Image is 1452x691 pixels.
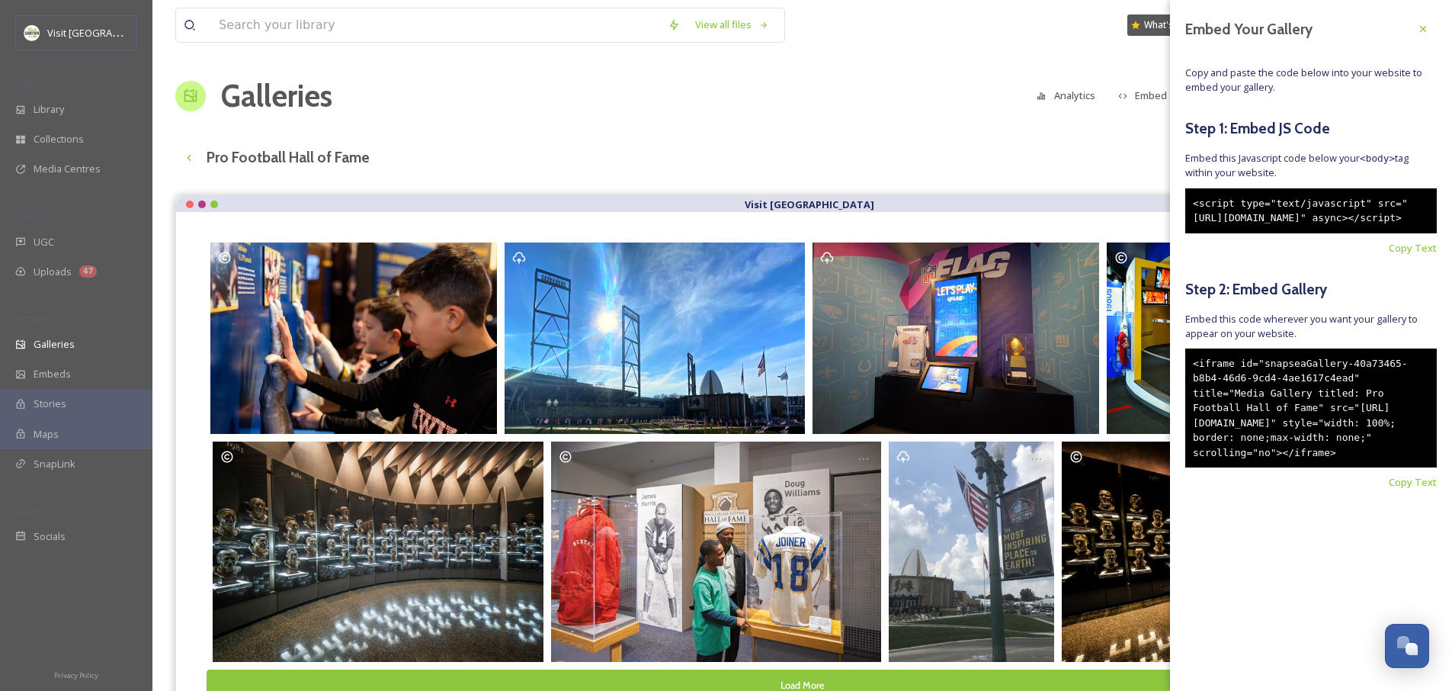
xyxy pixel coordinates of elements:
[1385,624,1429,668] button: Open Chat
[34,397,66,411] span: Stories
[24,25,40,40] img: download.jpeg
[221,73,332,119] a: Galleries
[34,427,59,442] span: Maps
[34,529,66,544] span: Socials
[54,670,98,680] span: Privacy Policy
[34,265,72,279] span: Uploads
[1111,81,1175,111] button: Embed
[1103,239,1397,438] a: Opens media popup. Media description: Pro Football HOF Super Bowl Theatre.jpg.
[688,10,777,40] a: View all files
[211,8,660,42] input: Search your library
[207,239,501,438] a: Opens media popup. Media description: JAS_9553.jpg.
[1185,117,1437,140] h5: Step 1: Embed JS Code
[34,102,64,117] span: Library
[885,438,1058,666] a: Opens media popup. Media description: Most Inspiring Place on Earth Banner Pro Football Hall of F...
[745,198,874,211] strong: Visit [GEOGRAPHIC_DATA]
[15,79,42,90] span: MEDIA
[1185,66,1437,95] span: Copy and paste the code below into your website to embed your gallery.
[1185,151,1437,180] span: Embed this Javascript code below your tag within your website.
[54,665,98,683] a: Privacy Policy
[34,367,71,381] span: Embeds
[15,313,50,325] span: WIDGETS
[1389,475,1437,490] span: Copy Text
[1127,14,1204,36] a: What's New
[34,457,75,471] span: SnapLink
[1185,349,1437,468] div: <iframe id="snapseaGallery-40a73465-b8b4-46d6-9cd4-4ae1617c4ead" title="Media Gallery titled: Pro...
[501,239,809,438] a: Opens media popup. Media description: Pro Football Hall of Fame and Tom Benson HOF stadium with f...
[1029,81,1103,111] button: Analytics
[47,25,165,40] span: Visit [GEOGRAPHIC_DATA]
[547,438,886,666] a: Opens media popup. Media description: Pro Football HOF Black College Football HOF - rgb.jpg.
[34,235,54,249] span: UGC
[1360,153,1395,164] span: <body>
[34,337,75,352] span: Galleries
[209,438,547,666] a: Opens media popup. Media description: P1011118edited HALL OF FAME BUSTS - 0725.jpg.
[79,265,97,278] div: 47
[207,146,370,169] h3: Pro Football Hall of Fame
[809,239,1103,438] a: Opens media popup. Media description: P1011079.JPG.
[15,506,46,517] span: SOCIALS
[34,162,101,176] span: Media Centres
[1185,18,1313,40] h3: Embed Your Gallery
[34,132,84,146] span: Collections
[1185,278,1437,301] h5: Step 2: Embed Gallery
[15,211,48,223] span: COLLECT
[1185,312,1437,341] span: Embed this code wherever you want your gallery to appear on your website.
[1058,438,1396,666] a: Opens media popup. Media description: Pro Football Hall of Fame _ Busts (1).jpg.
[1029,81,1111,111] a: Analytics
[1185,188,1437,233] div: <script type="text/javascript" src="[URL][DOMAIN_NAME]" async></script>
[1389,241,1437,256] span: Copy Text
